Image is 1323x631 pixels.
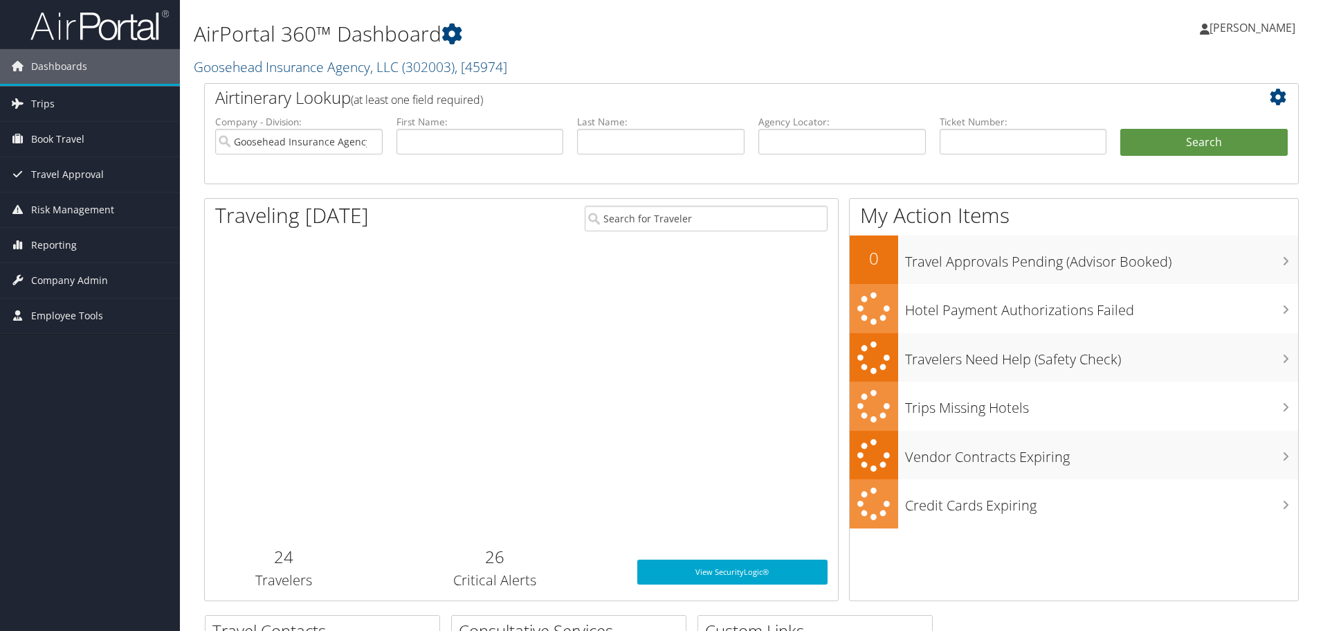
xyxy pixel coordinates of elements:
[215,201,369,230] h1: Traveling [DATE]
[396,115,564,129] label: First Name:
[31,157,104,192] span: Travel Approval
[31,122,84,157] span: Book Travel
[905,441,1298,467] h3: Vendor Contracts Expiring
[31,193,114,227] span: Risk Management
[374,571,617,590] h3: Critical Alerts
[850,247,898,270] h2: 0
[1200,7,1309,48] a: [PERSON_NAME]
[215,545,353,569] h2: 24
[585,206,828,231] input: Search for Traveler
[850,235,1298,284] a: 0Travel Approvals Pending (Advisor Booked)
[194,19,938,48] h1: AirPortal 360™ Dashboard
[31,87,55,121] span: Trips
[215,86,1196,109] h2: Airtinerary Lookup
[850,284,1298,333] a: Hotel Payment Authorizations Failed
[850,201,1298,230] h1: My Action Items
[905,294,1298,320] h3: Hotel Payment Authorizations Failed
[850,333,1298,382] a: Travelers Need Help (Safety Check)
[637,560,828,585] a: View SecurityLogic®
[31,299,103,333] span: Employee Tools
[215,571,353,590] h3: Travelers
[905,245,1298,272] h3: Travel Approvals Pending (Advisor Booked)
[31,228,77,263] span: Reporting
[850,382,1298,431] a: Trips Missing Hotels
[215,115,383,129] label: Company - Division:
[905,489,1298,515] h3: Credit Cards Expiring
[31,49,87,84] span: Dashboards
[31,263,108,298] span: Company Admin
[402,57,455,76] span: ( 302003 )
[905,391,1298,418] h3: Trips Missing Hotels
[351,92,483,107] span: (at least one field required)
[577,115,745,129] label: Last Name:
[905,343,1298,369] h3: Travelers Need Help (Safety Check)
[374,545,617,569] h2: 26
[455,57,507,76] span: , [ 45974 ]
[758,115,926,129] label: Agency Locator:
[940,115,1107,129] label: Ticket Number:
[1120,129,1288,157] button: Search
[850,479,1298,528] a: Credit Cards Expiring
[1210,20,1295,35] span: [PERSON_NAME]
[850,431,1298,480] a: Vendor Contracts Expiring
[194,57,507,76] a: Goosehead Insurance Agency, LLC
[30,9,169,42] img: airportal-logo.png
